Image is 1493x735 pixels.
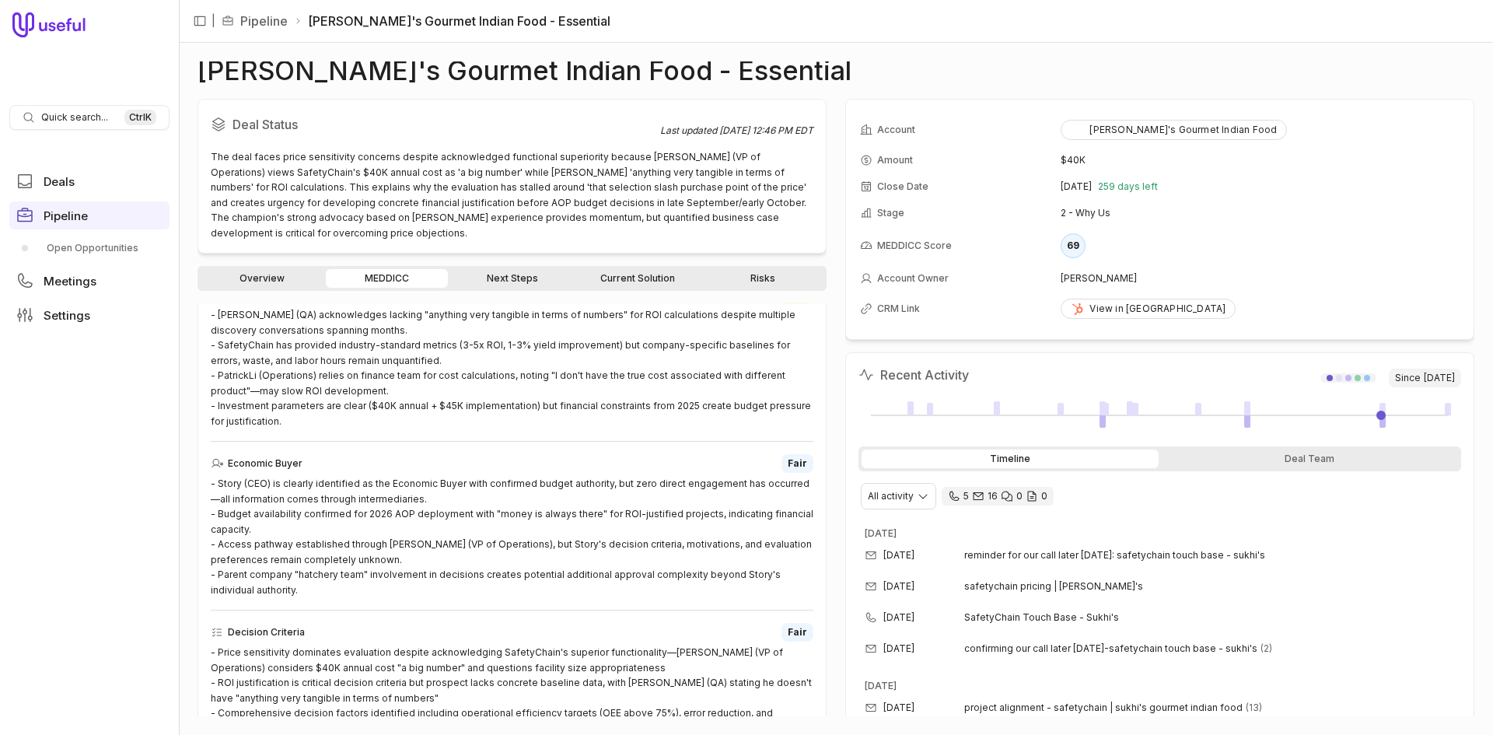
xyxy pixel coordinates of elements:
[1071,303,1226,315] div: View in [GEOGRAPHIC_DATA]
[877,180,928,193] span: Close Date
[211,112,660,137] h2: Deal Status
[1071,124,1277,136] div: [PERSON_NAME]'s Gourmet Indian Food
[44,275,96,287] span: Meetings
[9,267,170,295] a: Meetings
[865,527,897,539] time: [DATE]
[660,124,813,137] div: Last updated
[862,450,1159,468] div: Timeline
[883,611,914,624] time: [DATE]
[1061,233,1086,258] div: 69
[9,201,170,229] a: Pipeline
[1061,266,1460,291] td: [PERSON_NAME]
[877,207,904,219] span: Stage
[964,580,1143,593] span: safetychain pricing | [PERSON_NAME]'s
[44,176,75,187] span: Deals
[211,307,813,429] div: - [PERSON_NAME] (QA) acknowledges lacking "anything very tangible in terms of numbers" for ROI ca...
[1424,372,1455,384] time: [DATE]
[124,110,156,125] kbd: Ctrl K
[198,61,851,80] h1: [PERSON_NAME]'s Gourmet Indian Food - Essential
[701,269,823,288] a: Risks
[883,549,914,562] time: [DATE]
[9,236,170,261] a: Open Opportunities
[964,611,1436,624] span: SafetyChain Touch Base - Sukhi's
[883,702,914,714] time: [DATE]
[883,580,914,593] time: [DATE]
[964,702,1243,714] span: project alignment - safetychain | sukhi's gourmet indian food
[451,269,573,288] a: Next Steps
[788,626,807,639] span: Fair
[942,487,1054,506] div: 5 calls and 16 email threads
[44,210,88,222] span: Pipeline
[877,303,920,315] span: CRM Link
[9,236,170,261] div: Pipeline submenu
[576,269,698,288] a: Current Solution
[877,272,949,285] span: Account Owner
[188,9,212,33] button: Collapse sidebar
[883,642,914,655] time: [DATE]
[788,457,807,470] span: Fair
[41,111,108,124] span: Quick search...
[1389,369,1461,387] span: Since
[964,549,1265,562] span: reminder for our call later [DATE]: safetychain touch base - sukhi's
[877,240,952,252] span: MEDDICC Score
[201,269,323,288] a: Overview
[964,642,1257,655] span: confirming our call later [DATE]-safetychain touch base - sukhi's
[1061,201,1460,226] td: 2 - Why Us
[212,12,215,30] span: |
[326,269,448,288] a: MEDDICC
[1162,450,1459,468] div: Deal Team
[858,366,969,384] h2: Recent Activity
[240,12,288,30] a: Pipeline
[865,680,897,691] time: [DATE]
[1260,642,1272,655] span: 2 emails in thread
[211,623,813,642] div: Decision Criteria
[877,154,913,166] span: Amount
[294,12,610,30] li: [PERSON_NAME]'s Gourmet Indian Food - Essential
[9,301,170,329] a: Settings
[1061,299,1236,319] a: View in [GEOGRAPHIC_DATA]
[44,310,90,321] span: Settings
[211,149,813,240] div: The deal faces price sensitivity concerns despite acknowledged functional superiority because [PE...
[1061,148,1460,173] td: $40K
[1061,180,1092,193] time: [DATE]
[9,167,170,195] a: Deals
[1098,180,1158,193] span: 259 days left
[1246,702,1262,714] span: 13 emails in thread
[1061,120,1287,140] button: [PERSON_NAME]'s Gourmet Indian Food
[719,124,813,136] time: [DATE] 12:46 PM EDT
[211,476,813,597] div: - Story (CEO) is clearly identified as the Economic Buyer with confirmed budget authority, but ze...
[211,454,813,473] div: Economic Buyer
[877,124,915,136] span: Account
